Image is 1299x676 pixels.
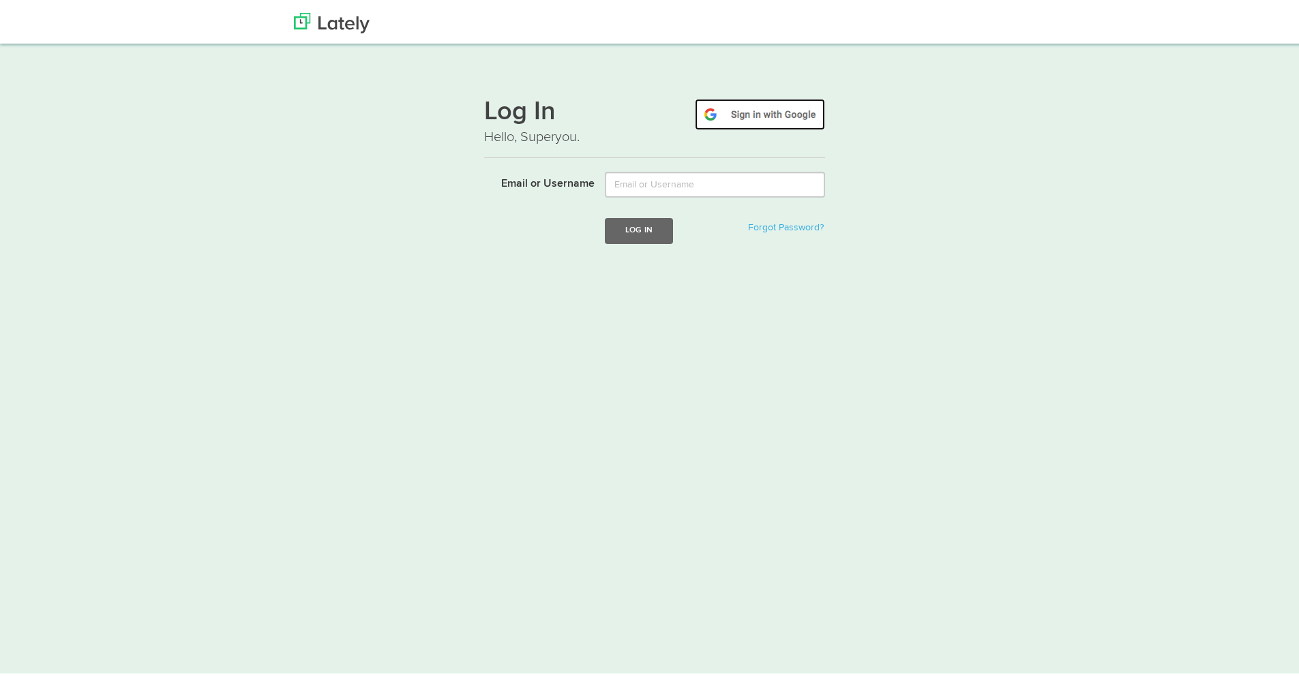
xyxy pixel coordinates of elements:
img: Lately [294,10,370,31]
label: Email or Username [474,169,595,189]
p: Hello, Superyou. [484,125,825,144]
img: google-signin.png [695,96,825,127]
input: Email or Username [605,169,825,195]
h1: Log In [484,96,825,125]
button: Log In [605,215,673,241]
a: Forgot Password? [748,220,824,230]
